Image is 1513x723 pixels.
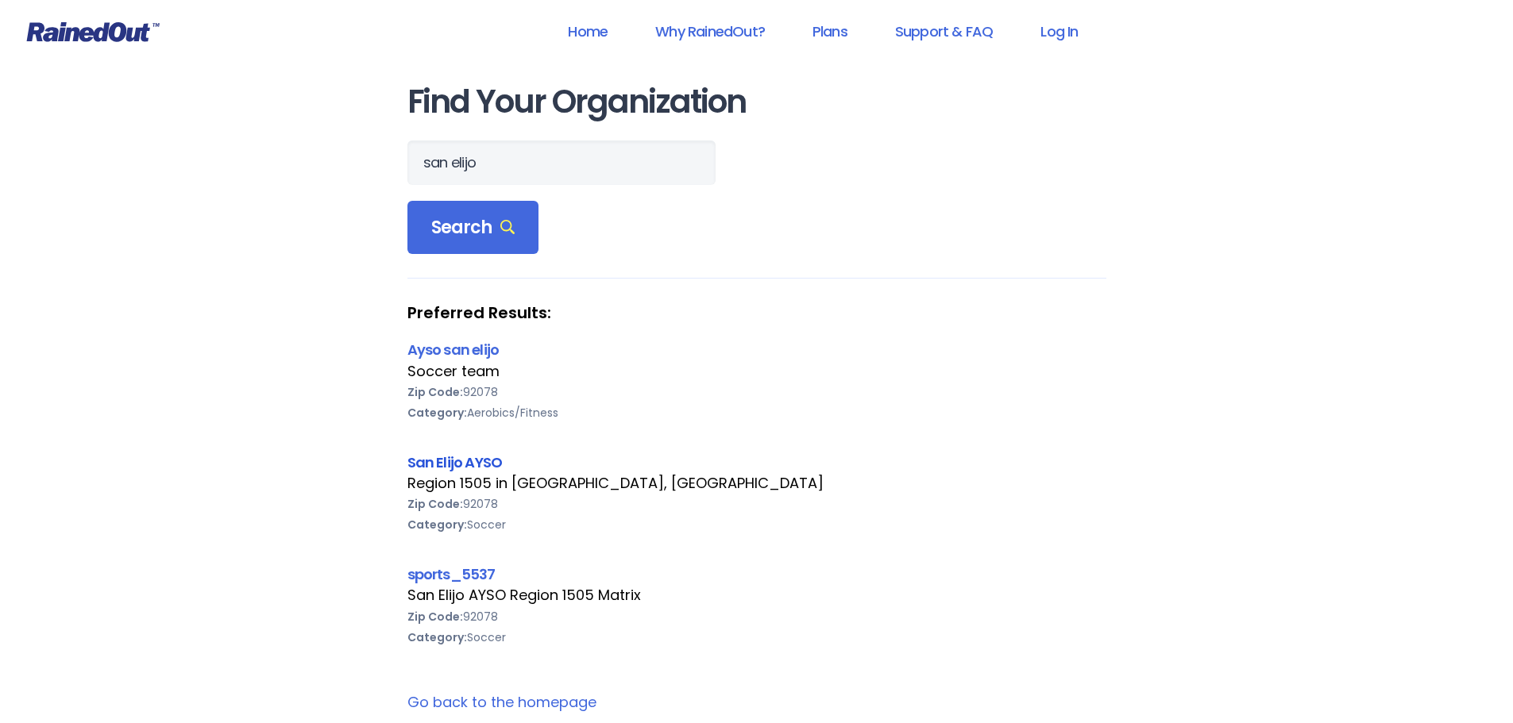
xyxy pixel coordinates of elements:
a: Home [547,13,628,49]
a: San Elijo AYSO [407,452,503,472]
b: Zip Code: [407,496,463,512]
a: Ayso san elijo [407,340,500,360]
div: Ayso san elijo [407,339,1106,360]
a: Log In [1020,13,1098,49]
b: Zip Code: [407,384,463,400]
h1: Find Your Organization [407,84,1106,120]
div: Soccer [407,514,1106,535]
div: Region 1505 in [GEOGRAPHIC_DATA], [GEOGRAPHIC_DATA] [407,473,1106,494]
b: Category: [407,517,467,533]
div: Soccer team [407,361,1106,382]
b: Category: [407,405,467,421]
a: Go back to the homepage [407,692,596,712]
div: Search [407,201,539,255]
b: Zip Code: [407,609,463,625]
strong: Preferred Results: [407,302,1106,323]
div: San Elijo AYSO Region 1505 Matrix [407,585,1106,606]
a: Why RainedOut? [635,13,785,49]
span: Search [431,217,515,239]
b: Category: [407,629,467,645]
div: 92078 [407,382,1106,402]
div: 92078 [407,606,1106,627]
div: 92078 [407,494,1106,514]
a: Support & FAQ [874,13,1013,49]
div: Aerobics/Fitness [407,402,1106,423]
div: sports_5537 [407,563,1106,585]
div: Soccer [407,627,1106,648]
a: sports_5537 [407,564,496,584]
input: Search Orgs… [407,140,716,185]
a: Plans [792,13,868,49]
div: San Elijo AYSO [407,452,1106,473]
